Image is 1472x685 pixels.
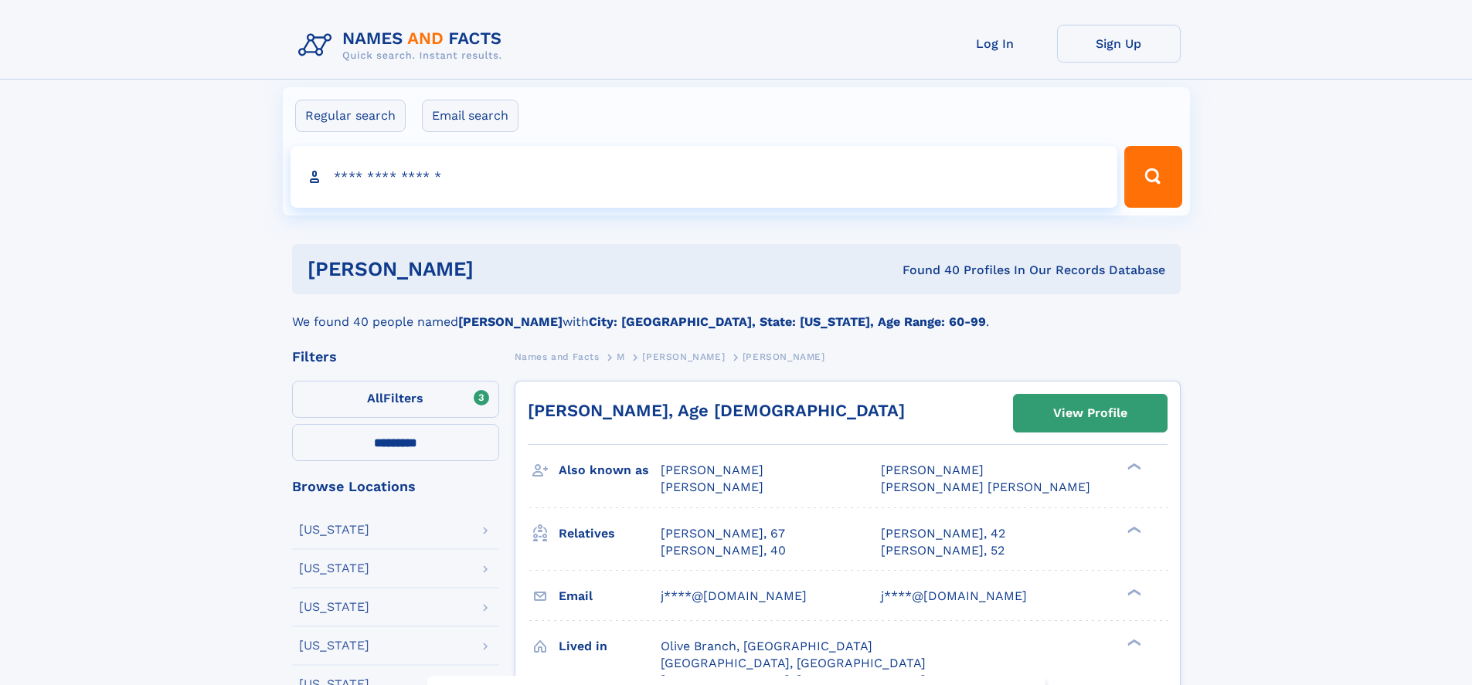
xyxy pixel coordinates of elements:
[559,521,661,547] h3: Relatives
[881,463,984,477] span: [PERSON_NAME]
[661,480,763,494] span: [PERSON_NAME]
[292,381,499,418] label: Filters
[661,656,926,670] span: [GEOGRAPHIC_DATA], [GEOGRAPHIC_DATA]
[458,314,563,329] b: [PERSON_NAME]
[1053,395,1127,431] div: View Profile
[589,314,986,329] b: City: [GEOGRAPHIC_DATA], State: [US_STATE], Age Range: 60-99
[559,583,661,609] h3: Email
[661,463,763,477] span: [PERSON_NAME]
[881,525,1005,542] a: [PERSON_NAME], 42
[559,457,661,483] h3: Also known as
[1124,524,1142,534] div: ❯
[299,639,369,652] div: [US_STATE]
[1014,395,1167,432] a: View Profile
[292,25,515,66] img: Logo Names and Facts
[933,25,1057,63] a: Log In
[299,562,369,575] div: [US_STATE]
[299,601,369,613] div: [US_STATE]
[661,639,872,653] span: Olive Branch, [GEOGRAPHIC_DATA]
[661,525,785,542] a: [PERSON_NAME], 67
[1124,587,1142,597] div: ❯
[688,262,1165,279] div: Found 40 Profiles In Our Records Database
[617,347,625,366] a: M
[642,347,725,366] a: [PERSON_NAME]
[299,524,369,536] div: [US_STATE]
[1124,462,1142,472] div: ❯
[292,350,499,364] div: Filters
[1124,146,1181,208] button: Search Button
[292,294,1181,331] div: We found 40 people named with .
[642,351,725,362] span: [PERSON_NAME]
[528,401,905,420] a: [PERSON_NAME], Age [DEMOGRAPHIC_DATA]
[881,480,1090,494] span: [PERSON_NAME] [PERSON_NAME]
[292,480,499,493] div: Browse Locations
[422,100,518,132] label: Email search
[308,259,688,279] h1: [PERSON_NAME]
[617,351,625,362] span: M
[295,100,406,132] label: Regular search
[743,351,825,362] span: [PERSON_NAME]
[1057,25,1181,63] a: Sign Up
[559,633,661,660] h3: Lived in
[881,542,1005,559] a: [PERSON_NAME], 52
[1124,637,1142,647] div: ❯
[291,146,1118,208] input: search input
[515,347,600,366] a: Names and Facts
[367,391,383,405] span: All
[661,542,786,559] a: [PERSON_NAME], 40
